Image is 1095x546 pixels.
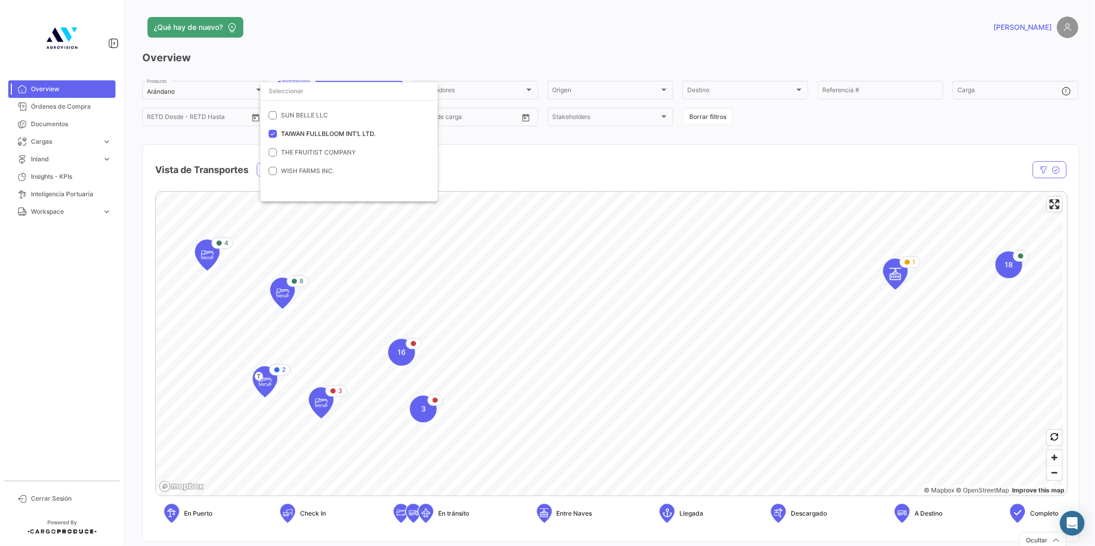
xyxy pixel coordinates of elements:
[281,130,375,138] span: TAIWAN FULLBLOOM INT’L LTD.
[1060,511,1085,536] div: Abrir Intercom Messenger
[281,148,356,156] span: THE FRUITIST COMPANY
[260,82,438,100] input: dropdown search
[281,111,328,119] span: SUN BELLE LLC
[281,167,334,175] span: WISH FARMS INC.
